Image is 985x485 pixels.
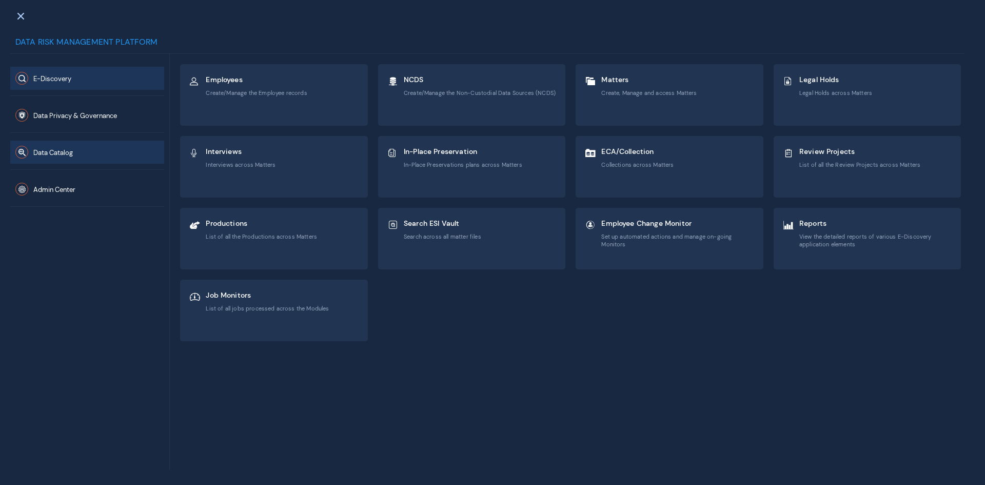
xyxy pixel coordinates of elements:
span: Admin Center [33,185,75,194]
span: Review Projects [799,147,920,156]
span: Search across all matter files [404,233,481,240]
button: Data Catalog [10,141,164,164]
span: List of all jobs processed across the Modules [206,305,329,312]
span: Interviews [206,147,275,156]
span: View the detailed reports of various E-Discovery application elements [799,233,953,248]
span: Matters [601,75,697,84]
button: Admin Center [10,178,164,201]
button: Data Privacy & Governance [10,104,164,127]
span: Legal Holds [799,75,872,84]
span: Set up automated actions and manage on-going Monitors [601,233,755,248]
span: E-Discovery [33,74,71,83]
span: Employees [206,75,307,84]
span: List of all the Review Projects across Matters [799,161,920,168]
span: Productions [206,219,317,228]
span: Reports [799,219,953,228]
span: Interviews across Matters [206,161,275,168]
span: Data Catalog [33,148,73,157]
span: Search ESI Vault [404,219,481,228]
span: Create, Manage and access Matters [601,89,697,96]
span: Legal Holds across Matters [799,89,872,96]
span: Data Privacy & Governance [33,111,117,120]
span: Create/Manage the Non-Custodial Data Sources (NCDS) [404,89,556,96]
span: In-Place Preservations plans across Matters [404,161,522,168]
span: In-Place Preservation [404,147,522,156]
div: Data Risk Management Platform [10,36,964,54]
span: ECA/Collection [601,147,674,156]
span: Job Monitors [206,290,329,300]
button: E-Discovery [10,67,164,90]
span: List of all the Productions across Matters [206,233,317,240]
span: Employee Change Monitor [601,219,755,228]
span: Collections across Matters [601,161,674,168]
span: Create/Manage the Employee records [206,89,307,96]
span: NCDS [404,75,556,84]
